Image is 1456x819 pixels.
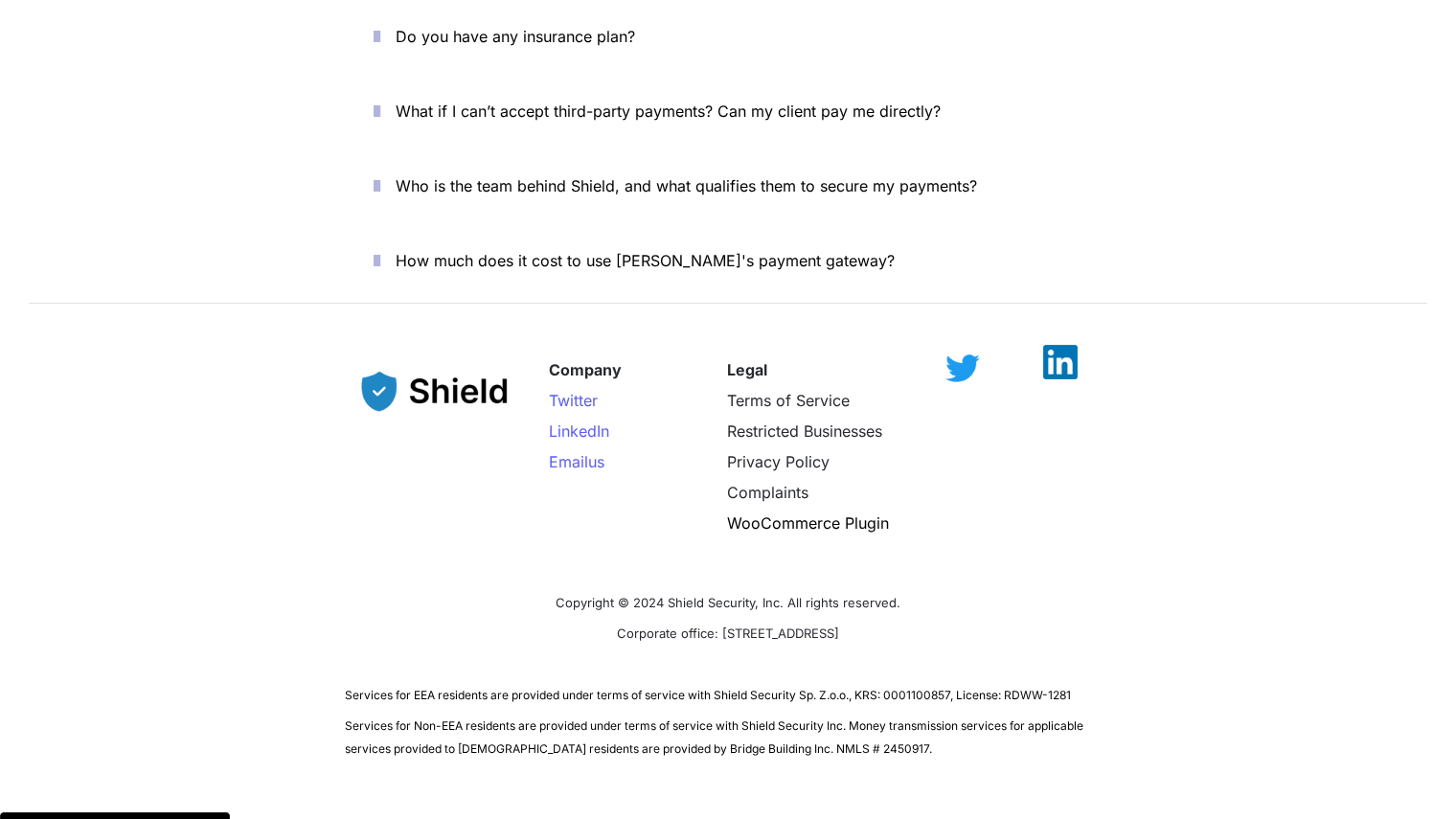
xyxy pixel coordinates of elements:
span: Do you have any insurance plan? [396,27,635,46]
span: What if I can’t accept third-party payments? Can my client pay me directly? [396,102,941,121]
span: us [588,452,604,471]
a: WooCommerce Plugin [727,513,889,533]
button: Do you have any insurance plan? [345,7,1111,66]
span: Email [549,452,588,471]
a: Complaints [727,483,808,502]
span: Copyright © 2024 Shield Security, Inc. All rights reserved. [556,595,900,610]
button: Who is the team behind Shield, and what qualifies them to secure my payments? [345,156,1111,216]
span: Services for EEA residents are provided under terms of service with Shield Security Sp. Z.o.o., K... [345,688,1071,702]
span: Who is the team behind Shield, and what qualifies them to secure my payments? [396,176,977,195]
a: Twitter [549,391,598,410]
span: Services for Non-EEA residents are provided under terms of service with Shield Security Inc. Mone... [345,718,1086,756]
span: How much does it cost to use [PERSON_NAME]'s payment gateway? [396,251,895,270]
strong: Legal [727,360,767,379]
a: LinkedIn [549,421,609,441]
a: Privacy Policy [727,452,830,471]
a: Terms of Service [727,391,850,410]
button: What if I can’t accept third-party payments? Can my client pay me directly? [345,81,1111,141]
strong: Company [549,360,622,379]
button: How much does it cost to use [PERSON_NAME]'s payment gateway? [345,231,1111,290]
span: Corporate office: [STREET_ADDRESS] [617,626,839,641]
a: Emailus [549,452,604,471]
a: Restricted Businesses [727,421,882,441]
